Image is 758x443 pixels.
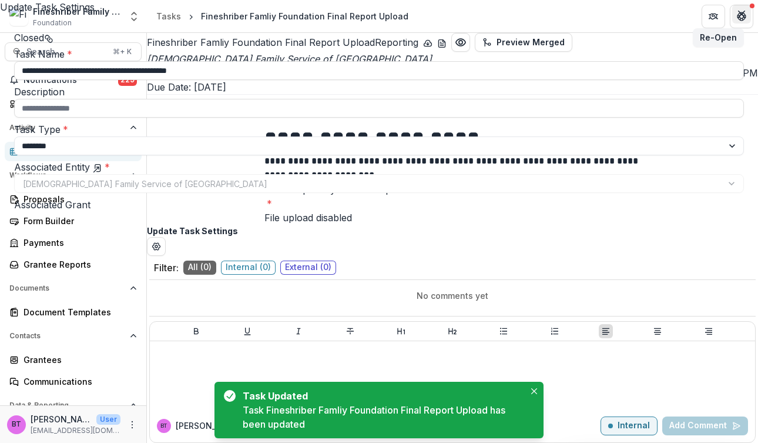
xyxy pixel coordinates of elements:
[14,48,72,60] label: Task Name
[243,389,520,403] div: Task Updated
[243,403,525,431] div: Task Fineshriber Famliy Foundation Final Report Upload has been updated
[14,32,44,44] span: Closed
[44,31,53,45] button: View dependent tasks
[14,86,65,98] label: Description
[527,384,541,398] button: Close
[693,28,744,47] button: Re-Open
[732,5,751,24] button: Close
[14,161,110,173] label: Associated Entity
[14,124,68,135] label: Task Type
